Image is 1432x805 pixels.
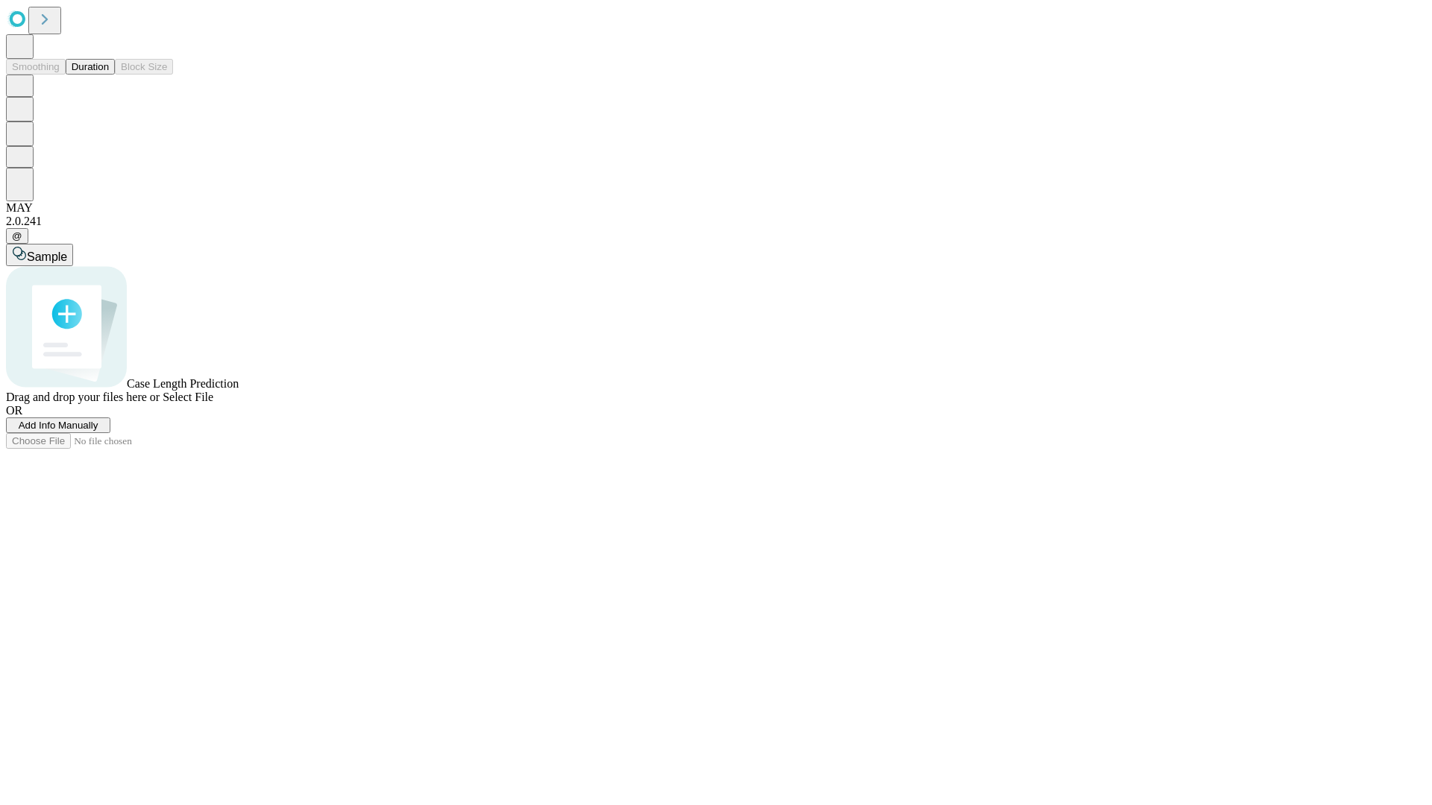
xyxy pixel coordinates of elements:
[19,420,98,431] span: Add Info Manually
[66,59,115,75] button: Duration
[163,391,213,403] span: Select File
[6,228,28,244] button: @
[127,377,239,390] span: Case Length Prediction
[6,391,160,403] span: Drag and drop your files here or
[6,417,110,433] button: Add Info Manually
[12,230,22,241] span: @
[6,404,22,417] span: OR
[6,59,66,75] button: Smoothing
[6,215,1426,228] div: 2.0.241
[115,59,173,75] button: Block Size
[6,201,1426,215] div: MAY
[27,250,67,263] span: Sample
[6,244,73,266] button: Sample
